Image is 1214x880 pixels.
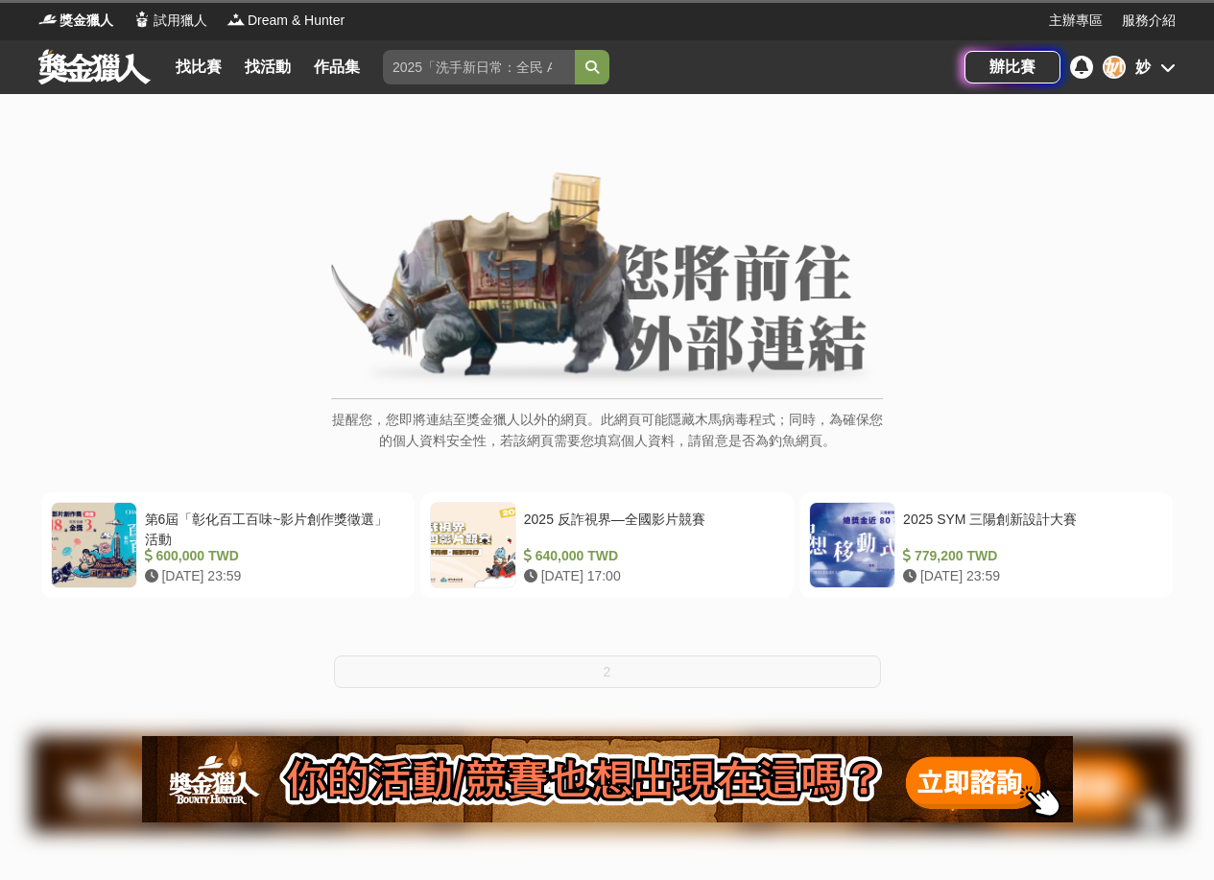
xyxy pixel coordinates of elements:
[145,546,397,566] div: 600,000 TWD
[154,11,207,31] span: 試用獵人
[331,409,883,471] p: 提醒您，您即將連結至獎金獵人以外的網頁。此網頁可能隱藏木馬病毒程式；同時，為確保您的個人資料安全性，若該網頁需要您填寫個人資料，請留意是否為釣魚網頁。
[38,11,113,31] a: Logo獎金獵人
[41,492,415,598] a: 第6屆「彰化百工百味~影片創作獎徵選」活動 600,000 TWD [DATE] 23:59
[524,566,776,586] div: [DATE] 17:00
[1135,56,1151,79] div: 妙
[168,54,229,81] a: 找比賽
[1049,11,1103,31] a: 主辦專區
[383,50,575,84] input: 2025「洗手新日常：全民 ALL IN」洗手歌全台徵選
[248,11,345,31] span: Dream & Hunter
[38,10,58,29] img: Logo
[420,492,794,598] a: 2025 反詐視界—全國影片競賽 640,000 TWD [DATE] 17:00
[226,10,246,29] img: Logo
[226,11,345,31] a: LogoDream & Hunter
[1122,11,1176,31] a: 服務介紹
[142,736,1073,822] img: 905fc34d-8193-4fb2-a793-270a69788fd0.png
[132,11,207,31] a: Logo試用獵人
[145,566,397,586] div: [DATE] 23:59
[132,10,152,29] img: Logo
[306,54,368,81] a: 作品集
[60,11,113,31] span: 獎金獵人
[964,51,1060,83] a: 辦比賽
[524,546,776,566] div: 640,000 TWD
[237,54,298,81] a: 找活動
[903,566,1155,586] div: [DATE] 23:59
[524,510,776,546] div: 2025 反詐視界—全國影片競賽
[1103,56,1126,79] div: 妙
[145,510,397,546] div: 第6屆「彰化百工百味~影片創作獎徵選」活動
[331,172,883,389] img: External Link Banner
[334,655,881,688] button: 2
[799,492,1173,598] a: 2025 SYM 三陽創新設計大賽 779,200 TWD [DATE] 23:59
[903,510,1155,546] div: 2025 SYM 三陽創新設計大賽
[903,546,1155,566] div: 779,200 TWD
